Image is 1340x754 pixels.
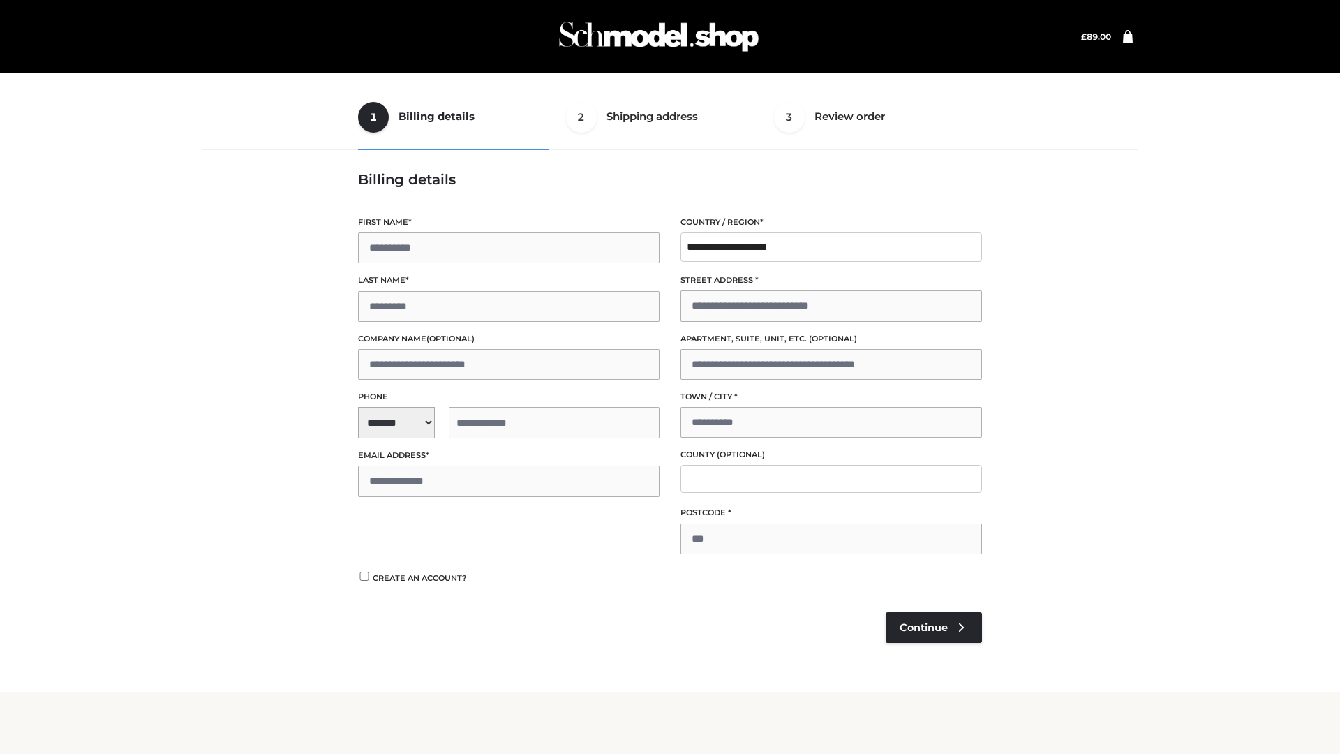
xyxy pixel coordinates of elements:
[358,216,660,229] label: First name
[680,506,982,519] label: Postcode
[373,573,467,583] span: Create an account?
[1081,31,1087,42] span: £
[554,9,764,64] img: Schmodel Admin 964
[717,450,765,459] span: (optional)
[358,449,660,462] label: Email address
[680,216,982,229] label: Country / Region
[680,390,982,404] label: Town / City
[358,171,982,188] h3: Billing details
[1081,31,1111,42] a: £89.00
[809,334,857,343] span: (optional)
[680,274,982,287] label: Street address
[358,390,660,404] label: Phone
[358,274,660,287] label: Last name
[680,332,982,346] label: Apartment, suite, unit, etc.
[1081,31,1111,42] bdi: 89.00
[358,332,660,346] label: Company name
[886,612,982,643] a: Continue
[680,448,982,461] label: County
[426,334,475,343] span: (optional)
[358,572,371,581] input: Create an account?
[900,621,948,634] span: Continue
